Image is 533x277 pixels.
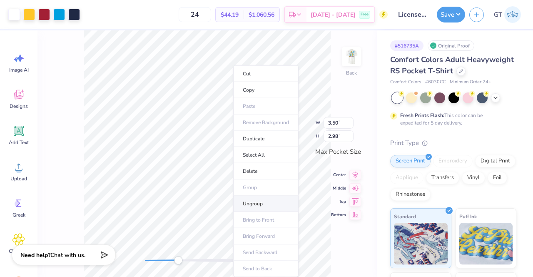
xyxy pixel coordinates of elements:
[233,82,299,98] li: Copy
[20,251,50,259] strong: Need help?
[392,6,433,23] input: Untitled Design
[400,112,503,127] div: This color can be expedited for 5 day delivery.
[462,172,485,184] div: Vinyl
[9,67,29,73] span: Image AI
[311,10,356,19] span: [DATE] - [DATE]
[475,155,516,167] div: Digital Print
[5,248,32,261] span: Clipart & logos
[361,12,369,17] span: Free
[504,6,521,23] img: Gayathree Thangaraj
[488,172,507,184] div: Foil
[174,256,182,265] div: Accessibility label
[390,40,423,51] div: # 516735A
[221,10,239,19] span: $44.19
[331,185,346,192] span: Middle
[459,212,477,221] span: Puff Ink
[433,155,473,167] div: Embroidery
[331,212,346,218] span: Bottom
[490,6,525,23] a: GT
[10,103,28,110] span: Designs
[233,196,299,212] li: Ungroup
[400,112,444,119] strong: Fresh Prints Flash:
[10,175,27,182] span: Upload
[346,69,357,77] div: Back
[9,139,29,146] span: Add Text
[331,172,346,178] span: Center
[390,188,431,201] div: Rhinestones
[450,79,491,86] span: Minimum Order: 24 +
[428,40,474,51] div: Original Proof
[233,65,299,82] li: Cut
[394,223,448,265] img: Standard
[390,79,421,86] span: Comfort Colors
[50,251,85,259] span: Chat with us.
[179,7,211,22] input: – –
[425,79,446,86] span: # 6030CC
[233,147,299,163] li: Select All
[394,212,416,221] span: Standard
[12,212,25,218] span: Greek
[233,163,299,180] li: Delete
[249,10,274,19] span: $1,060.56
[343,48,360,65] img: Back
[459,223,513,265] img: Puff Ink
[233,131,299,147] li: Duplicate
[437,7,465,22] button: Save
[390,172,423,184] div: Applique
[390,55,514,76] span: Comfort Colors Adult Heavyweight RS Pocket T-Shirt
[494,10,502,20] span: GT
[331,198,346,205] span: Top
[390,155,431,167] div: Screen Print
[426,172,459,184] div: Transfers
[390,138,516,148] div: Print Type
